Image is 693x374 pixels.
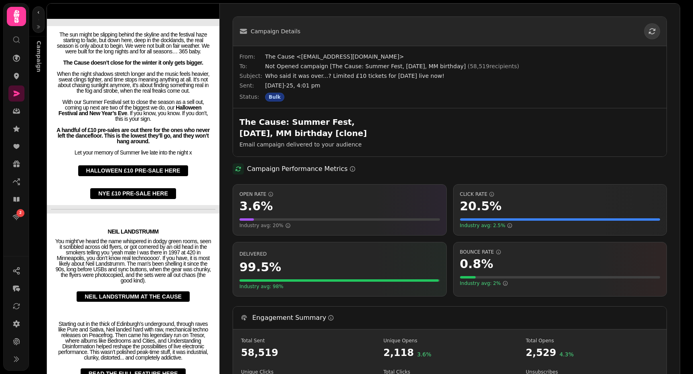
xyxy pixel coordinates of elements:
[239,222,291,229] span: Industry avg: 20%
[239,53,265,61] span: From:
[239,191,440,197] span: Open Rate
[383,346,414,359] span: 2,118
[239,199,273,213] span: 3.6 %
[239,251,267,257] span: Percentage of emails that were successfully delivered to recipients' inboxes. Higher is better.
[251,27,300,35] span: Campaign Details
[241,337,374,344] span: Total number of emails attempted to be sent in this campaign
[239,62,265,70] span: To:
[460,280,508,287] span: Industry avg: 2%
[383,337,516,344] span: Number of unique recipients who opened the email at least once
[239,218,440,221] div: Visual representation of your open rate (3.6%) compared to a scale of 50%. The fuller the bar, th...
[417,350,432,359] span: 3.6 %
[239,93,265,102] span: Status:
[559,350,574,359] span: 4.3 %
[468,63,519,69] span: ( 58,519 recipients)
[460,199,502,213] span: 20.5 %
[239,116,393,139] h2: The Cause: Summer Fest, [DATE], MM birthday [clone]
[239,140,445,148] p: Email campaign delivered to your audience
[265,72,660,80] span: Who said it was over...? Limited £10 tickets for [DATE] live now!
[247,164,356,174] h2: Campaign Performance Metrics
[460,276,661,278] div: Visual representation of your bounce rate (0.8%). For bounce rate, LOWER is better. The bar is gr...
[32,35,46,53] p: Campaign
[239,283,284,290] span: Your delivery rate meets or exceeds the industry standard of 98%. Great list quality!
[460,222,513,229] span: Industry avg: 2.5%
[460,191,661,197] span: Click Rate
[239,72,265,80] span: Subject:
[265,81,660,89] span: [DATE]-25, 4:01 pm
[19,210,22,216] span: 2
[265,93,284,102] div: Bulk
[460,257,493,271] span: 0.8 %
[252,313,334,323] h3: Engagement Summary
[460,218,661,221] div: Visual representation of your click rate (20.5%) compared to a scale of 20%. The fuller the bar, ...
[265,63,519,69] span: Not Opened campaign [The Cause: Summer Fest, [DATE], MM birthday]
[526,337,659,344] span: Total number of times emails were opened (includes multiple opens by the same recipient)
[239,260,281,274] span: 99.5 %
[239,81,265,89] span: Sent:
[241,346,374,359] span: 58,519
[239,279,440,282] div: Visual representation of your delivery rate (99.5%). The fuller the bar, the better.
[526,346,556,359] span: 2,529
[265,53,660,61] span: The Cause <[EMAIL_ADDRESS][DOMAIN_NAME]>
[8,209,24,225] a: 2
[460,249,661,255] span: Bounce Rate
